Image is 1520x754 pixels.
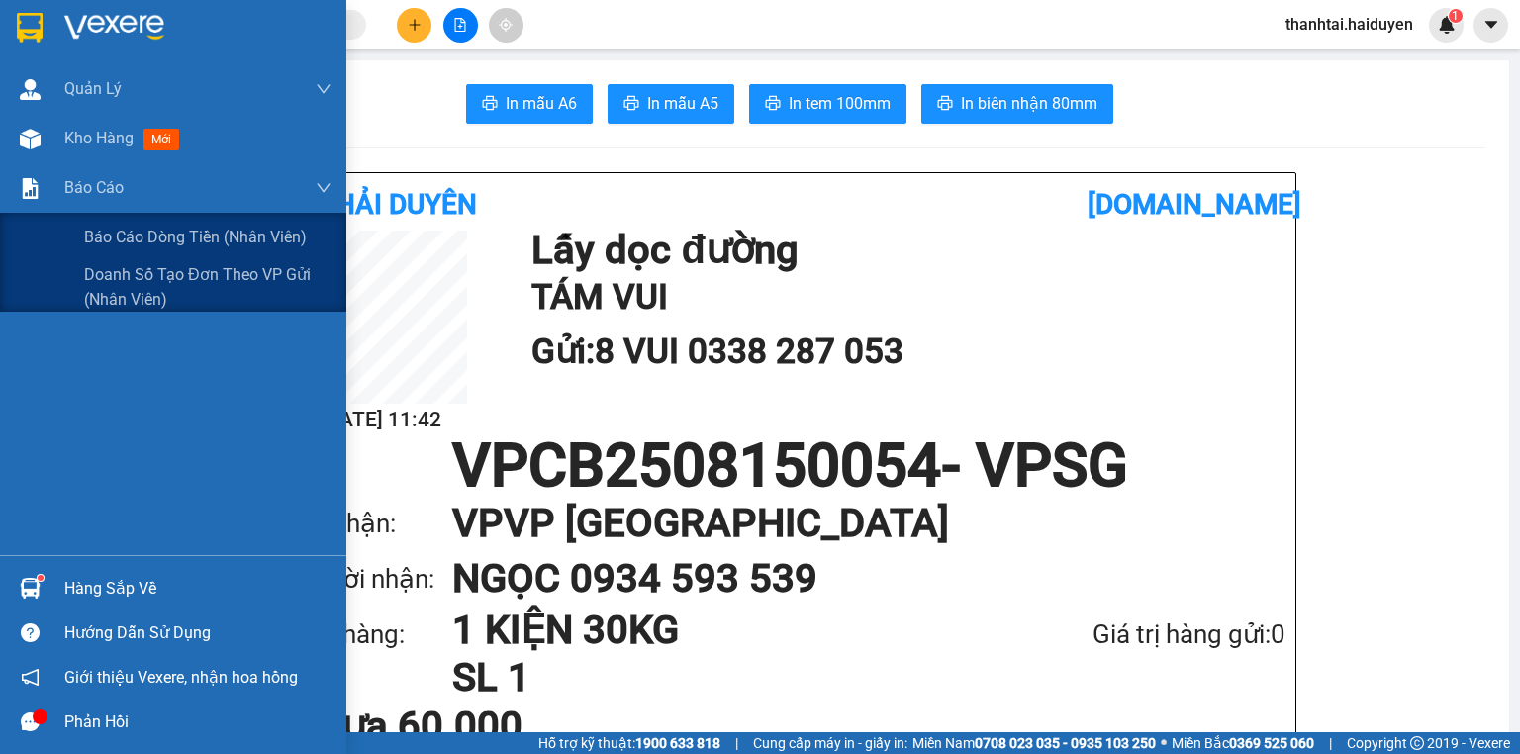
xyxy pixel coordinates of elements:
[1329,732,1332,754] span: |
[647,91,718,116] span: In mẫu A5
[1270,12,1429,37] span: thanhtai.haiduyen
[20,178,41,199] img: solution-icon
[1172,732,1314,754] span: Miền Bắc
[20,578,41,599] img: warehouse-icon
[64,175,124,200] span: Báo cáo
[38,575,44,581] sup: 1
[921,84,1113,124] button: printerIn biên nhận 80mm
[443,8,478,43] button: file-add
[635,735,720,751] strong: 1900 633 818
[294,504,452,544] div: VP nhận:
[1088,188,1301,221] b: [DOMAIN_NAME]
[84,262,332,312] span: Doanh số tạo đơn theo VP gửi (nhân viên)
[84,225,307,249] span: Báo cáo dòng tiền (nhân viên)
[961,91,1097,116] span: In biên nhận 80mm
[531,231,1276,270] h1: Lấy dọc đường
[531,270,1276,325] h2: TÁM VUI
[294,559,452,600] div: Người nhận:
[489,8,523,43] button: aim
[21,712,40,731] span: message
[453,18,467,32] span: file-add
[1473,8,1508,43] button: caret-down
[397,8,431,43] button: plus
[975,735,1156,751] strong: 0708 023 035 - 0935 103 250
[1449,9,1463,23] sup: 1
[17,13,43,43] img: logo-vxr
[335,188,477,221] b: Hải Duyên
[466,84,593,124] button: printerIn mẫu A6
[988,614,1285,655] div: Giá trị hàng gửi: 0
[1229,735,1314,751] strong: 0369 525 060
[937,95,953,114] span: printer
[64,129,134,147] span: Kho hàng
[538,732,720,754] span: Hỗ trợ kỹ thuật:
[21,668,40,687] span: notification
[499,18,513,32] span: aim
[1438,16,1456,34] img: icon-new-feature
[316,81,332,97] span: down
[531,325,1276,379] h1: Gửi: 8 VUI 0338 287 053
[789,91,891,116] span: In tem 100mm
[294,707,621,746] div: Chưa 60.000
[506,91,577,116] span: In mẫu A6
[64,574,332,604] div: Hàng sắp về
[294,404,467,436] h2: [DATE] 11:42
[1410,736,1424,750] span: copyright
[64,618,332,648] div: Hướng dẫn sử dụng
[64,76,122,101] span: Quản Lý
[452,551,1246,607] h1: NGỌC 0934 593 539
[1161,739,1167,747] span: ⚪️
[452,607,988,654] h1: 1 KIỆN 30KG
[452,654,988,702] h1: SL 1
[143,129,179,150] span: mới
[294,614,452,655] div: Tên hàng:
[20,129,41,149] img: warehouse-icon
[294,436,1285,496] h1: VPCB2508150054 - VPSG
[64,665,298,690] span: Giới thiệu Vexere, nhận hoa hồng
[912,732,1156,754] span: Miền Nam
[1482,16,1500,34] span: caret-down
[735,732,738,754] span: |
[623,95,639,114] span: printer
[749,84,906,124] button: printerIn tem 100mm
[408,18,422,32] span: plus
[64,707,332,737] div: Phản hồi
[608,84,734,124] button: printerIn mẫu A5
[21,623,40,642] span: question-circle
[1452,9,1459,23] span: 1
[316,180,332,196] span: down
[765,95,781,114] span: printer
[753,732,907,754] span: Cung cấp máy in - giấy in:
[20,79,41,100] img: warehouse-icon
[452,496,1246,551] h1: VP VP [GEOGRAPHIC_DATA]
[482,95,498,114] span: printer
